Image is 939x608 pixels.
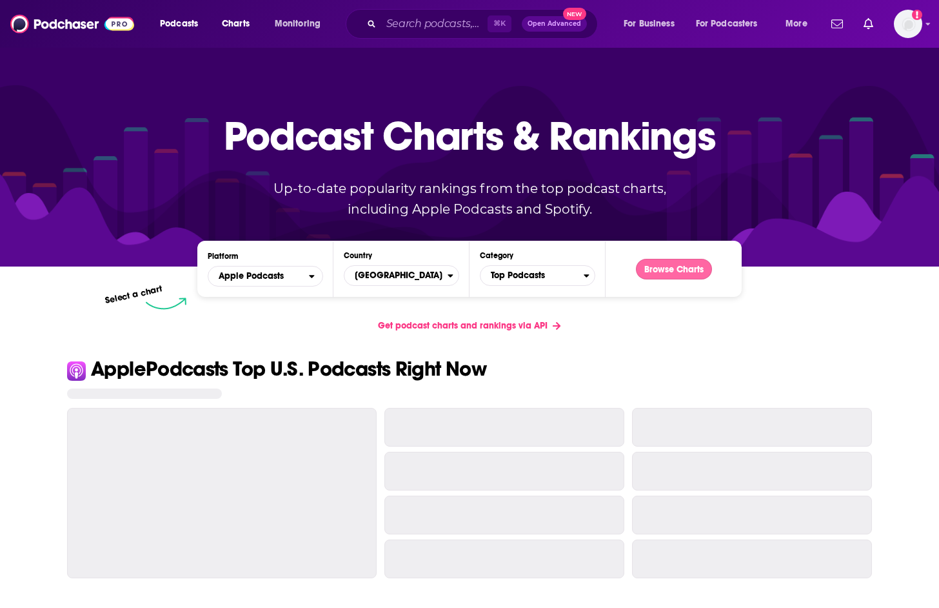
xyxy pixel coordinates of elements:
[480,265,584,287] span: Top Podcasts
[368,310,571,341] a: Get podcast charts and rankings via API
[208,266,323,287] h2: Platforms
[480,265,595,286] button: Categories
[826,13,848,35] a: Show notifications dropdown
[687,14,776,34] button: open menu
[275,15,321,33] span: Monitoring
[894,10,922,38] img: User Profile
[91,359,486,380] p: Apple Podcasts Top U.S. Podcasts Right Now
[636,259,712,279] button: Browse Charts
[344,265,459,286] button: Countries
[10,12,134,36] img: Podchaser - Follow, Share and Rate Podcasts
[358,9,610,39] div: Search podcasts, credits, & more...
[381,14,488,34] input: Search podcasts, credits, & more...
[488,15,511,32] span: ⌘ K
[151,14,215,34] button: open menu
[222,15,250,33] span: Charts
[248,178,691,219] p: Up-to-date popularity rankings from the top podcast charts, including Apple Podcasts and Spotify.
[776,14,824,34] button: open menu
[894,10,922,38] span: Logged in as sarahhallprinc
[67,361,86,380] img: Apple Icon
[563,8,586,20] span: New
[912,10,922,20] svg: Add a profile image
[624,15,675,33] span: For Business
[378,320,548,331] span: Get podcast charts and rankings via API
[224,94,716,177] p: Podcast Charts & Rankings
[266,14,337,34] button: open menu
[104,283,163,306] p: Select a chart
[786,15,807,33] span: More
[160,15,198,33] span: Podcasts
[894,10,922,38] button: Show profile menu
[219,272,284,281] span: Apple Podcasts
[213,14,257,34] a: Charts
[522,16,587,32] button: Open AdvancedNew
[858,13,878,35] a: Show notifications dropdown
[344,265,448,287] span: [GEOGRAPHIC_DATA]
[696,15,758,33] span: For Podcasters
[208,266,323,287] button: open menu
[528,21,581,27] span: Open Advanced
[615,14,691,34] button: open menu
[146,298,186,310] img: select arrow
